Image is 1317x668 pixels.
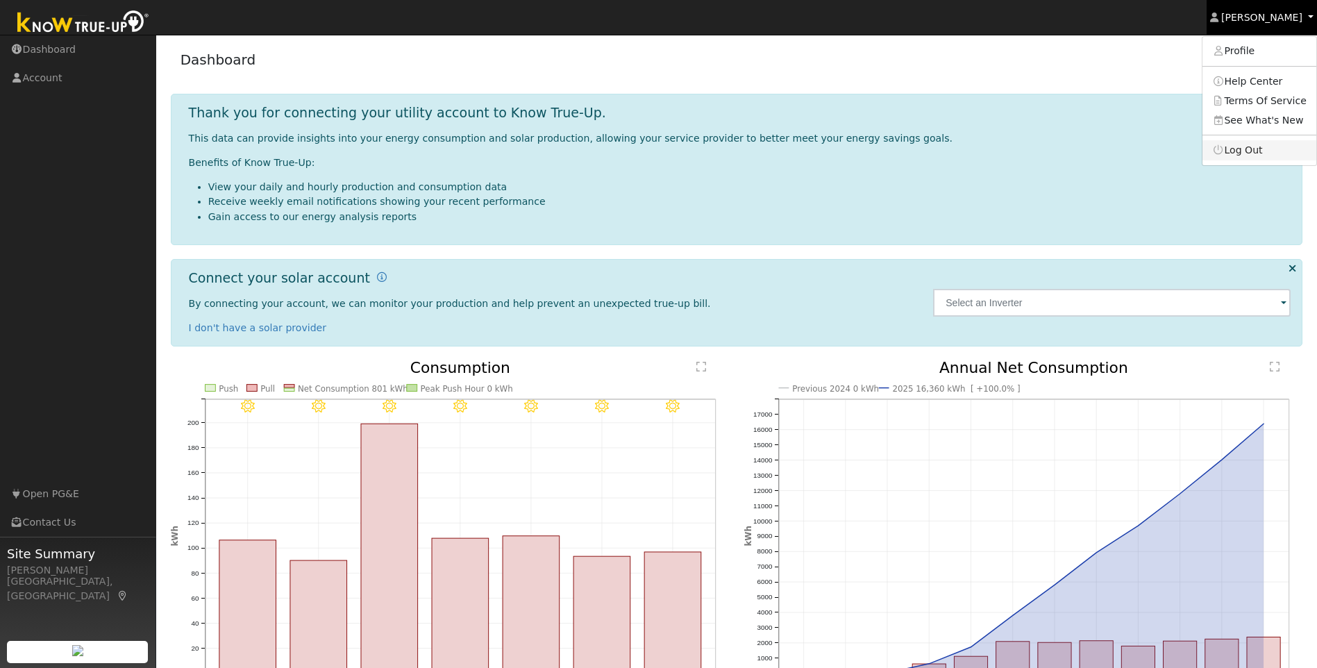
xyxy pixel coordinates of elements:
text: 40 [191,619,199,627]
text: 2000 [757,639,773,646]
p: Benefits of Know True-Up: [189,156,1291,170]
circle: onclick="" [926,661,932,667]
text: Push [219,383,238,393]
a: Dashboard [181,51,256,68]
text: Previous 2024 0 kWh [792,383,879,393]
span: This data can provide insights into your energy consumption and solar production, allowing your s... [189,133,953,144]
text: 160 [187,469,199,476]
i: 8/07 - Clear [241,399,254,413]
circle: onclick="" [1052,583,1057,588]
text: 17000 [753,410,773,418]
a: Log Out [1202,140,1316,160]
text: 3000 [757,624,773,631]
text: 180 [187,444,199,451]
text: 13000 [753,471,773,479]
text: Net Consumption 801 kWh [298,383,408,393]
img: Know True-Up [10,8,156,39]
a: Map [117,590,129,601]
span: Site Summary [7,544,149,563]
text: 100 [187,544,199,552]
text: Peak Push Hour 0 kWh [421,383,513,393]
text: 15000 [753,441,773,449]
a: See What's New [1202,110,1316,130]
text: Annual Net Consumption [939,359,1128,376]
li: Receive weekly email notifications showing your recent performance [208,194,1291,209]
i: 8/13 - Clear [666,399,680,413]
i: 8/09 - Clear [383,399,396,413]
circle: onclick="" [1261,421,1266,426]
text: 4000 [757,608,773,616]
a: Terms Of Service [1202,91,1316,110]
text: 1000 [757,654,773,662]
text: kWh [169,526,179,546]
span: [PERSON_NAME] [1221,12,1302,23]
circle: onclick="" [968,644,973,650]
text: 10000 [753,517,773,525]
text: 12000 [753,487,773,494]
img: retrieve [72,645,83,656]
a: Help Center [1202,72,1316,91]
text: 7000 [757,563,773,571]
h1: Connect your solar account [189,270,370,286]
text: 140 [187,494,199,501]
i: 8/08 - Clear [312,399,325,413]
i: 8/12 - Clear [595,399,608,413]
text: Pull [260,383,275,393]
circle: onclick="" [1177,491,1183,496]
text: 2025 16,360 kWh [ +100.0% ] [892,383,1020,393]
text: 20 [191,644,199,652]
li: View your daily and hourly production and consumption data [208,180,1291,194]
i: 8/11 - Clear [524,399,537,413]
text: 11000 [753,502,773,510]
text: 8000 [757,548,773,556]
text: 60 [191,594,199,602]
text: kWh [743,526,753,546]
text: Consumption [410,359,510,376]
a: Profile [1202,42,1316,61]
text:  [1270,361,1280,372]
text: 5000 [757,593,773,601]
circle: onclick="" [1093,550,1099,556]
text:  [697,361,707,372]
circle: onclick="" [1219,457,1225,462]
h1: Thank you for connecting your utility account to Know True-Up. [189,105,606,121]
span: By connecting your account, we can monitor your production and help prevent an unexpected true-up... [189,298,711,309]
div: [PERSON_NAME] [7,563,149,578]
circle: onclick="" [1010,613,1016,619]
text: 80 [191,569,199,577]
text: 200 [187,419,199,426]
text: 6000 [757,578,773,585]
a: I don't have a solar provider [189,322,327,333]
div: [GEOGRAPHIC_DATA], [GEOGRAPHIC_DATA] [7,574,149,603]
text: 16000 [753,426,773,433]
circle: onclick="" [1136,523,1141,528]
text: 120 [187,519,199,526]
text: 9000 [757,533,773,540]
i: 8/10 - Clear [453,399,467,413]
input: Select an Inverter [933,289,1291,317]
li: Gain access to our energy analysis reports [208,210,1291,224]
text: 14000 [753,456,773,464]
